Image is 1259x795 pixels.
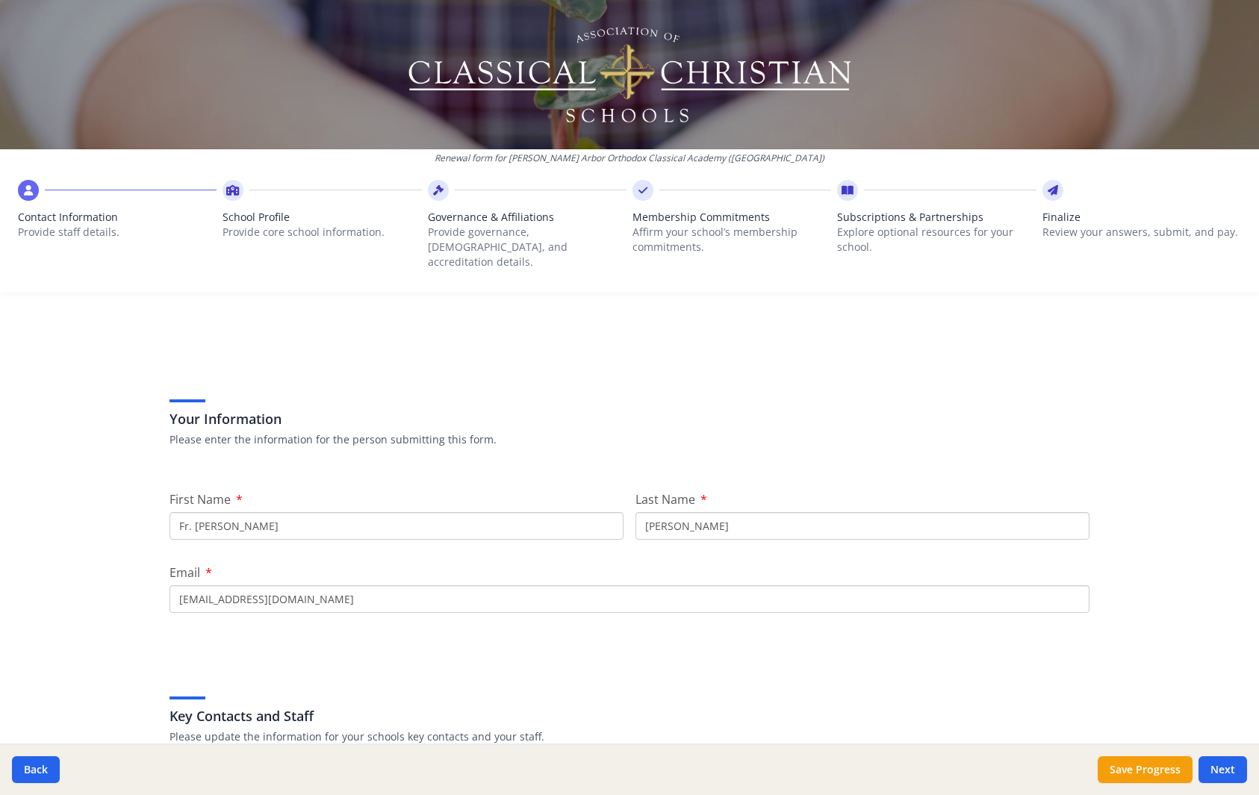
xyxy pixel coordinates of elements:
[632,210,831,225] span: Membership Commitments
[12,756,60,783] button: Back
[170,408,1089,429] h3: Your Information
[170,705,1089,726] h3: Key Contacts and Staff
[1199,756,1247,783] button: Next
[406,22,854,127] img: Logo
[223,210,421,225] span: School Profile
[170,729,1089,744] p: Please update the information for your schools key contacts and your staff.
[170,432,1089,447] p: Please enter the information for the person submitting this form.
[170,564,200,581] span: Email
[1042,225,1241,240] p: Review your answers, submit, and pay.
[632,225,831,255] p: Affirm your school’s membership commitments.
[837,210,1036,225] span: Subscriptions & Partnerships
[1042,210,1241,225] span: Finalize
[635,491,695,508] span: Last Name
[428,225,627,269] p: Provide governance, [DEMOGRAPHIC_DATA], and accreditation details.
[837,225,1036,255] p: Explore optional resources for your school.
[223,225,421,240] p: Provide core school information.
[18,225,217,240] p: Provide staff details.
[18,210,217,225] span: Contact Information
[1098,756,1193,783] button: Save Progress
[428,210,627,225] span: Governance & Affiliations
[170,491,231,508] span: First Name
